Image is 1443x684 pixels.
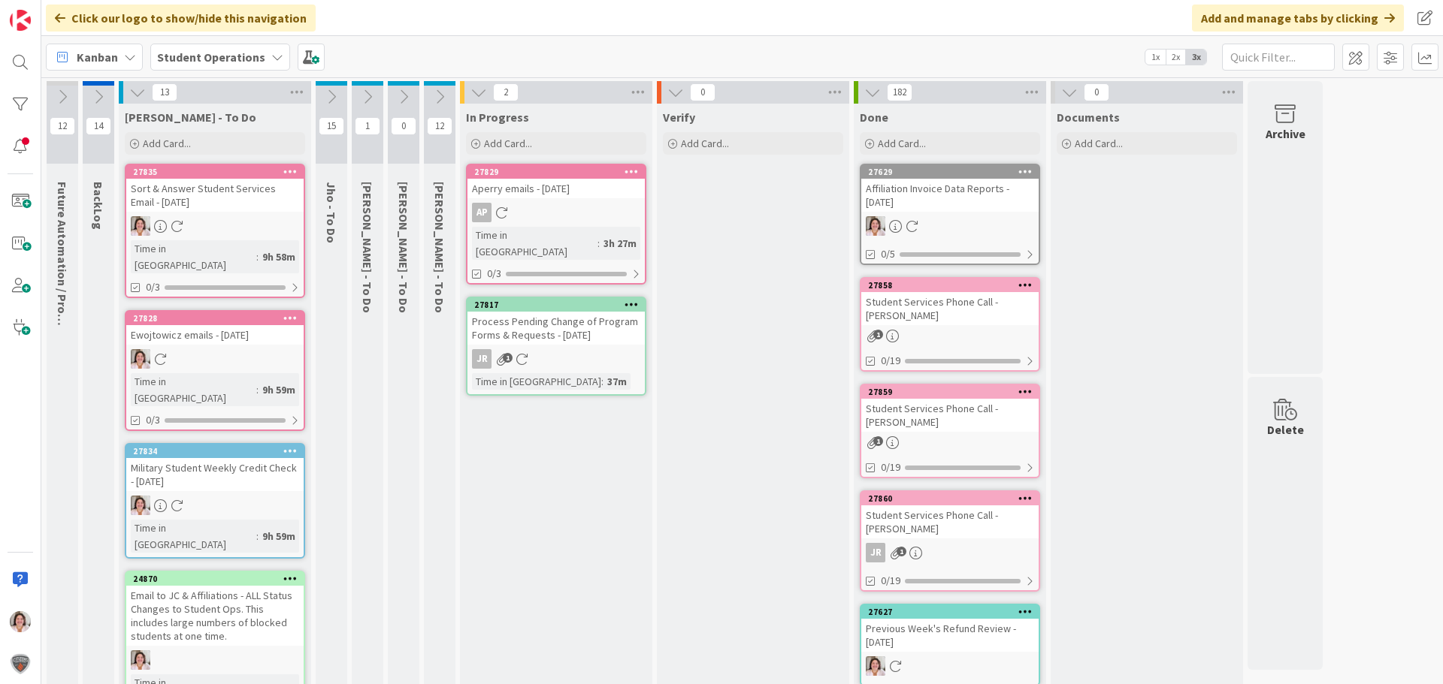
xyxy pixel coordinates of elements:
div: 27835Sort & Answer Student Services Email - [DATE] [126,165,304,212]
div: Military Student Weekly Credit Check - [DATE] [126,458,304,491]
div: 27627 [868,607,1039,617]
span: 0/19 [881,353,900,369]
div: Previous Week's Refund Review - [DATE] [861,619,1039,652]
div: 24870Email to JC & Affiliations - ALL Status Changes to Student Ops. This includes large numbers ... [126,572,304,646]
span: Done [860,110,888,125]
div: EW [126,216,304,236]
span: 0/5 [881,246,895,262]
div: EW [861,216,1039,236]
span: 12 [427,117,452,135]
div: 27828 [133,313,304,324]
div: 27828Ewojtowicz emails - [DATE] [126,312,304,345]
span: Add Card... [878,137,926,150]
span: 0/19 [881,460,900,475]
span: 1x [1145,50,1166,65]
div: 27834Military Student Weekly Credit Check - [DATE] [126,444,304,491]
span: : [597,235,600,252]
div: 27860Student Services Phone Call - [PERSON_NAME] [861,492,1039,538]
div: 27835 [126,165,304,179]
div: Delete [1267,420,1304,438]
img: EW [866,656,885,676]
div: 27828 [126,312,304,325]
div: 9h 59m [259,381,299,398]
div: EW [861,656,1039,676]
a: 27829Aperry emails - [DATE]APTime in [GEOGRAPHIC_DATA]:3h 27m0/3 [466,164,646,285]
div: 27817Process Pending Change of Program Forms & Requests - [DATE] [467,298,645,345]
span: Add Card... [681,137,729,150]
img: Visit kanbanzone.com [10,10,31,31]
span: 0/3 [487,266,501,282]
div: 27860 [861,492,1039,505]
img: EW [131,496,150,515]
span: 2x [1166,50,1186,65]
span: 3x [1186,50,1206,65]
span: Verify [663,110,695,125]
div: Email to JC & Affiliations - ALL Status Changes to Student Ops. This includes large numbers of bl... [126,586,304,646]
span: Add Card... [484,137,532,150]
div: Click our logo to show/hide this navigation [46,5,316,32]
div: Student Services Phone Call - [PERSON_NAME] [861,292,1039,325]
div: EW [126,349,304,369]
div: 9h 59m [259,528,299,544]
input: Quick Filter... [1222,44,1335,71]
span: Add Card... [1075,137,1123,150]
div: 27817 [474,300,645,310]
span: : [601,373,604,390]
span: 12 [50,117,75,135]
div: 9h 58m [259,249,299,265]
a: 27860Student Services Phone Call - [PERSON_NAME]JR0/19 [860,490,1040,592]
span: 15 [319,117,344,135]
div: JR [861,543,1039,562]
img: avatar [10,653,31,674]
div: JR [472,349,492,369]
span: Jho - To Do [324,182,339,243]
span: 0 [1084,83,1109,101]
div: 27859Student Services Phone Call - [PERSON_NAME] [861,385,1039,432]
div: Time in [GEOGRAPHIC_DATA] [472,227,597,260]
span: : [256,528,259,544]
div: 27859 [868,387,1039,397]
div: 27829 [467,165,645,179]
div: Ewojtowicz emails - [DATE] [126,325,304,345]
div: 27829 [474,167,645,177]
div: Time in [GEOGRAPHIC_DATA] [131,373,256,406]
div: 27858Student Services Phone Call - [PERSON_NAME] [861,279,1039,325]
span: In Progress [466,110,529,125]
div: Affiliation Invoice Data Reports - [DATE] [861,179,1039,212]
span: Kanban [77,48,118,66]
div: Time in [GEOGRAPHIC_DATA] [472,373,601,390]
div: 27834 [126,444,304,458]
a: 27828Ewojtowicz emails - [DATE]EWTime in [GEOGRAPHIC_DATA]:9h 59m0/3 [125,310,305,431]
img: EW [866,216,885,236]
span: Add Card... [143,137,191,150]
div: Student Services Phone Call - [PERSON_NAME] [861,399,1039,432]
div: 24870 [126,572,304,586]
a: 27859Student Services Phone Call - [PERSON_NAME]0/19 [860,384,1040,478]
span: 1 [503,353,513,363]
div: Add and manage tabs by clicking [1192,5,1404,32]
div: 27627Previous Week's Refund Review - [DATE] [861,605,1039,652]
div: Time in [GEOGRAPHIC_DATA] [131,520,256,553]
div: 27859 [861,385,1039,399]
a: 27834Military Student Weekly Credit Check - [DATE]EWTime in [GEOGRAPHIC_DATA]:9h 59m [125,443,305,559]
a: 27835Sort & Answer Student Services Email - [DATE]EWTime in [GEOGRAPHIC_DATA]:9h 58m0/3 [125,164,305,298]
span: : [256,249,259,265]
span: 13 [152,83,177,101]
img: EW [10,611,31,632]
div: 27629Affiliation Invoice Data Reports - [DATE] [861,165,1039,212]
div: 27629 [861,165,1039,179]
div: Process Pending Change of Program Forms & Requests - [DATE] [467,312,645,345]
span: 1 [873,330,883,339]
span: 0 [391,117,416,135]
span: : [256,381,259,398]
div: AP [467,203,645,222]
b: Student Operations [157,50,265,65]
div: 27858 [861,279,1039,292]
div: Sort & Answer Student Services Email - [DATE] [126,179,304,212]
img: EW [131,650,150,670]
span: Documents [1057,110,1120,125]
div: 3h 27m [600,235,640,252]
div: EW [126,650,304,670]
span: 2 [493,83,519,101]
span: Amanda - To Do [432,182,447,313]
